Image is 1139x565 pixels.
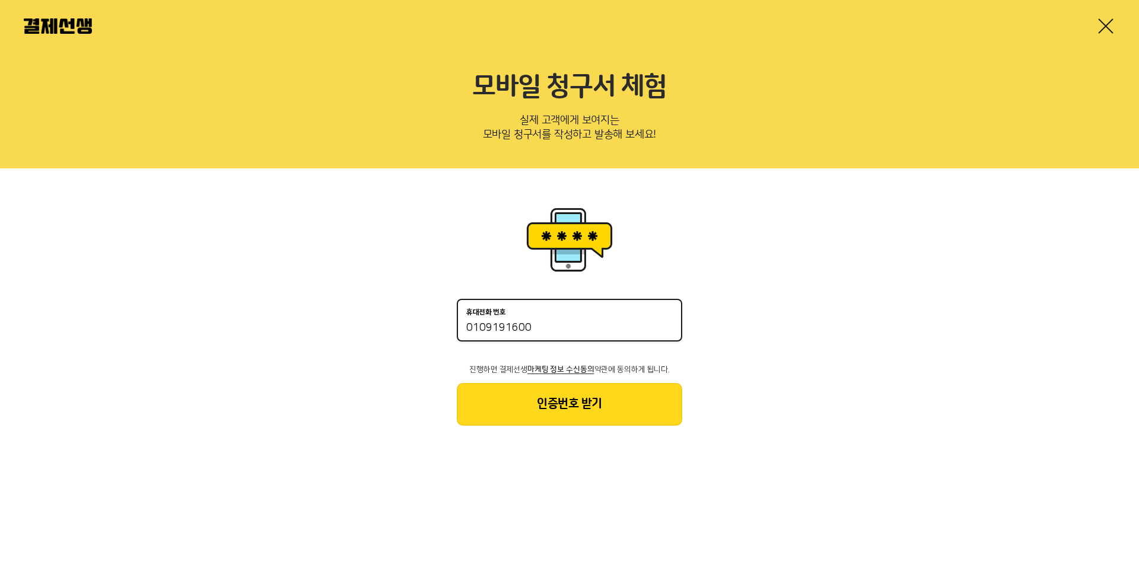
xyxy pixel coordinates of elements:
[466,321,673,336] input: 휴대전화 번호
[457,365,682,374] p: 진행하면 결제선생 약관에 동의하게 됩니다.
[24,18,92,34] img: 결제선생
[24,71,1115,103] h2: 모바일 청구서 체험
[522,204,617,275] img: 휴대폰인증 이미지
[457,383,682,426] button: 인증번호 받기
[527,365,594,374] span: 마케팅 정보 수신동의
[24,110,1115,149] p: 실제 고객에게 보여지는 모바일 청구서를 작성하고 발송해 보세요!
[466,308,506,317] p: 휴대전화 번호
